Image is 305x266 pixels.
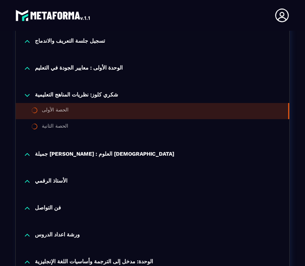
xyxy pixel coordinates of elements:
[35,231,80,239] p: ورشة اعداد الدروس
[42,107,69,115] div: الحصة الأولى
[35,91,118,99] p: شكري كلوز: نظریات المناھج التعلیمیة
[35,258,153,266] p: الوحدة: مدخل إلى الترجمة وأساسيات اللغة الإنجليزية
[35,38,105,45] p: تسجيل جلسة التعريف والاندماج
[35,204,61,212] p: فن التواصل
[15,8,91,23] img: logo
[35,178,68,185] p: الأستاذ الرقمي
[35,65,123,72] p: الوحدة الأولى : معايير الجودة في التعليم
[42,123,68,131] div: الحصة الثانية
[35,151,174,158] p: جميلة [PERSON_NAME] : العلوم [DEMOGRAPHIC_DATA]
